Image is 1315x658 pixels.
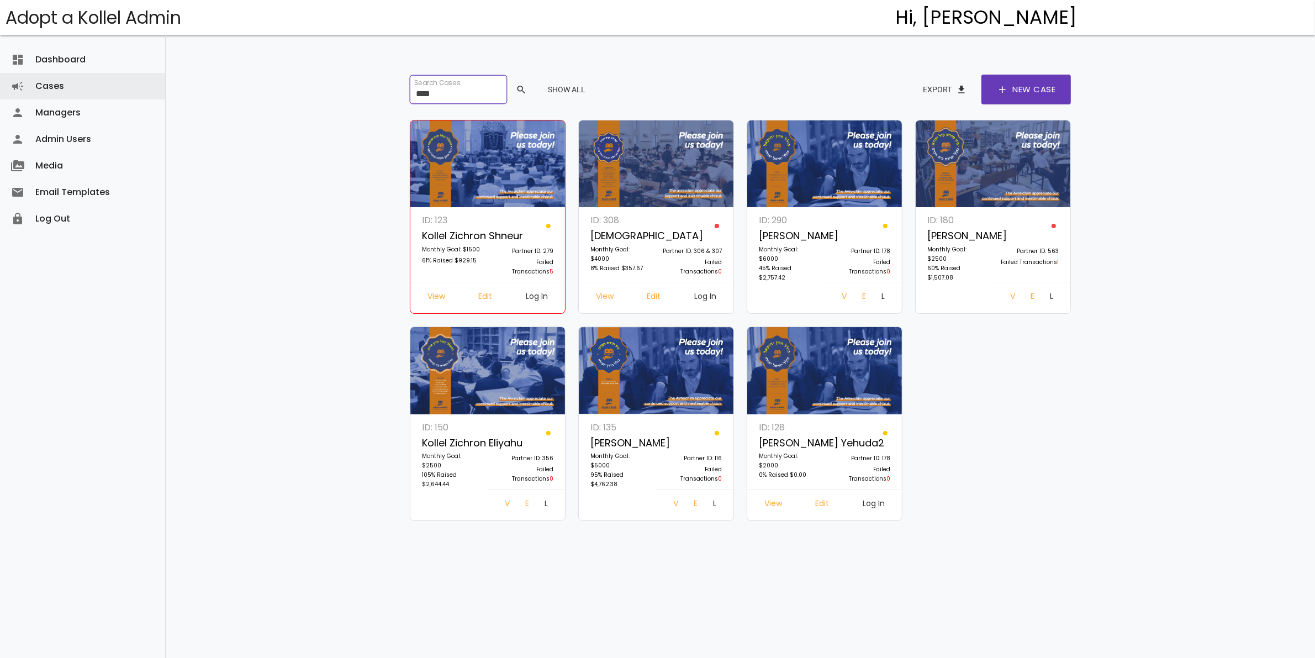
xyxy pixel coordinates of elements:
button: Exportfile_download [914,80,976,99]
p: 0% Raised $0.00 [759,470,818,481]
p: Partner ID: 563 [999,246,1059,257]
p: Failed Transactions [999,257,1059,269]
p: Failed Transactions [662,257,722,276]
img: UCswfRMTAS.TKuUxf9mAb.jpg [916,120,1071,208]
p: Failed Transactions [494,257,553,276]
img: ZsWXq0JHeG.QWTsiHCufe.jpg [747,120,902,208]
a: Log In [1041,288,1062,308]
a: View [756,495,791,515]
span: 5 [550,267,553,276]
p: Partner ID: 178 [831,246,890,257]
img: y7WDPOm8FL.taUrXhDP9Q.jpg [410,327,566,414]
a: Log In [536,495,557,515]
a: Log In [873,288,894,308]
a: Edit [516,495,536,515]
span: 0 [886,475,890,483]
button: search [507,80,534,99]
a: ID: 290 [PERSON_NAME] Monthly Goal: $6000 45% Raised $2,757.42 [753,213,825,288]
a: Partner ID: 178 Failed Transactions0 [825,213,896,282]
a: Log In [517,288,557,308]
p: Failed Transactions [662,465,722,483]
a: ID: 180 [PERSON_NAME] Monthly Goal: $2500 60% Raised $1,507.08 [921,213,993,288]
i: email [11,179,24,206]
i: perm_media [11,152,24,179]
a: View [419,288,454,308]
p: 95% Raised $4,762.38 [590,470,650,489]
p: Failed Transactions [831,257,890,276]
a: Partner ID: 306 & 307 Failed Transactions0 [656,213,728,282]
p: Monthly Goal: $2500 [927,245,987,264]
span: add [997,75,1008,104]
p: ID: 150 [422,420,482,435]
span: file_download [956,80,967,99]
p: Failed Transactions [494,465,553,483]
p: Monthly Goal: $4000 [590,245,650,264]
a: Edit [685,495,705,515]
p: 60% Raised $1,507.08 [927,264,987,282]
p: 8% Raised $357.67 [590,264,650,275]
a: Partner ID: 279 Failed Transactions5 [488,213,559,282]
p: 45% Raised $2,757.42 [759,264,818,282]
a: View [1001,288,1022,308]
p: Monthly Goal: $2500 [422,451,482,470]
span: 0 [718,267,722,276]
a: Edit [853,288,873,308]
p: [PERSON_NAME] [759,228,818,245]
img: wIXMKzDbdW.sHfyl5CMYm.jpg [579,120,734,208]
p: [DEMOGRAPHIC_DATA] [590,228,650,245]
a: ID: 135 [PERSON_NAME] Monthly Goal: $5000 95% Raised $4,762.38 [584,420,656,495]
p: Monthly Goal: $2000 [759,451,818,470]
a: ID: 150 Kollel Zichron Eliyahu Monthly Goal: $2500 105% Raised $2,644.44 [416,420,488,495]
p: [PERSON_NAME] [927,228,987,245]
a: Partner ID: 356 Failed Transactions0 [488,420,559,489]
a: Edit [807,495,838,515]
p: [PERSON_NAME] [590,435,650,452]
span: 0 [718,475,722,483]
p: Partner ID: 178 [831,454,890,465]
a: ID: 128 [PERSON_NAME] Yehuda2 Monthly Goal: $2000 0% Raised $0.00 [753,420,825,489]
img: XxLGW9v01i.X9pAaCVsNZ.JPG [579,327,734,414]
p: Monthly Goal: $1500 [422,245,482,256]
p: ID: 135 [590,420,650,435]
p: Partner ID: 116 [662,454,722,465]
a: View [664,495,685,515]
p: 61% Raised $929.15 [422,256,482,267]
i: campaign [11,73,24,99]
a: Edit [1022,288,1042,308]
a: ID: 123 Kollel Zichron Shneur Monthly Goal: $1500 61% Raised $929.15 [416,213,488,282]
span: 0 [550,475,553,483]
p: Partner ID: 356 [494,454,553,465]
span: 0 [886,267,890,276]
a: addNew Case [981,75,1071,104]
a: Partner ID: 178 Failed Transactions0 [825,420,896,489]
a: View [833,288,853,308]
a: Edit [638,288,670,308]
span: 1 [1057,258,1059,266]
i: person [11,126,24,152]
a: Log In [704,495,725,515]
p: ID: 290 [759,213,818,228]
span: search [516,80,527,99]
p: ID: 123 [422,213,482,228]
i: person [11,99,24,126]
p: Failed Transactions [831,465,890,483]
h4: Hi, [PERSON_NAME] [896,7,1078,28]
p: ID: 128 [759,420,818,435]
a: View [496,495,516,515]
p: Kollel Zichron Eliyahu [422,435,482,452]
a: Edit [470,288,501,308]
p: ID: 308 [590,213,650,228]
img: lEIyA5dv41.ixQYPu0wI5.jpg [747,327,902,414]
p: [PERSON_NAME] Yehuda2 [759,435,818,452]
a: Log In [854,495,894,515]
p: Partner ID: 279 [494,246,553,257]
a: View [587,288,622,308]
p: Kollel Zichron Shneur [422,228,482,245]
img: bLeOPHoUpT.4q2rjVdmSc.jpeg [410,120,566,208]
p: ID: 180 [927,213,987,228]
a: ID: 308 [DEMOGRAPHIC_DATA] Monthly Goal: $4000 8% Raised $357.67 [584,213,656,282]
i: dashboard [11,46,24,73]
p: Monthly Goal: $6000 [759,245,818,264]
p: 105% Raised $2,644.44 [422,470,482,489]
i: lock [11,206,24,232]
